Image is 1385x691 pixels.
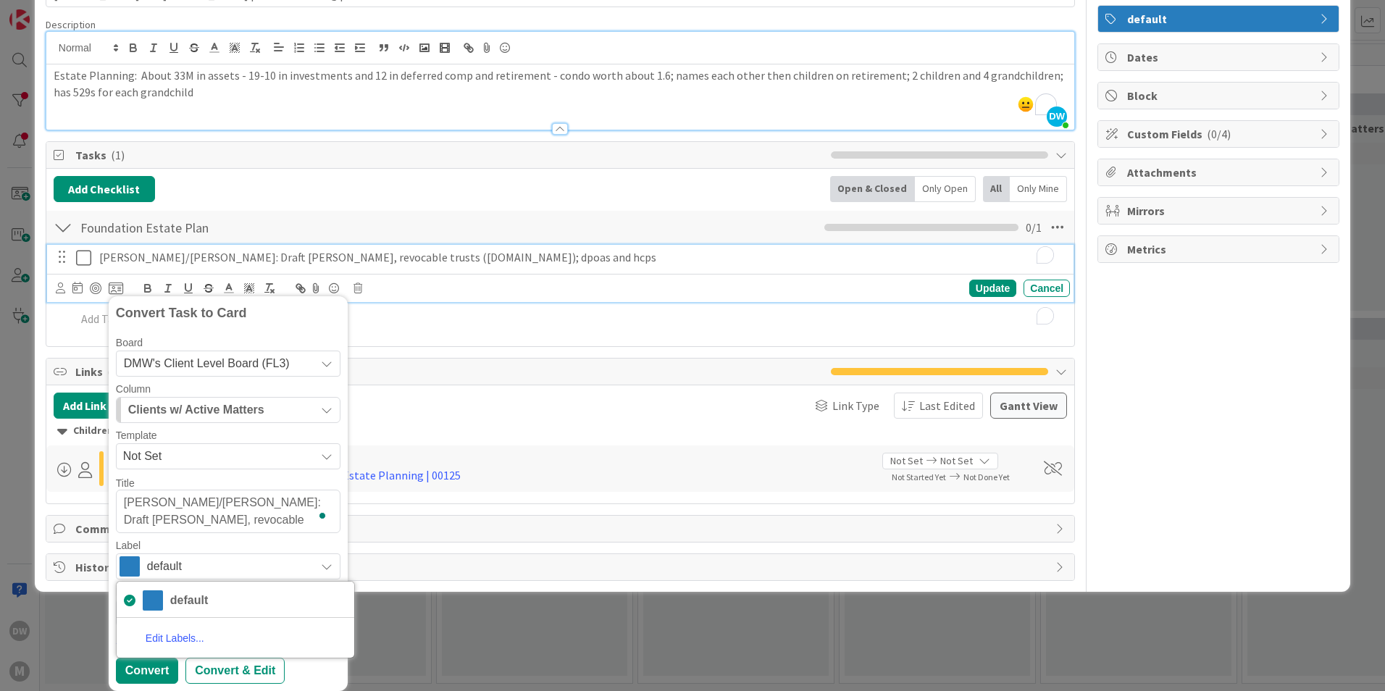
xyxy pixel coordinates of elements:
span: default [170,590,347,611]
span: Not Set [940,453,973,469]
p: [PERSON_NAME]/[PERSON_NAME]: Draft [PERSON_NAME], revocable trusts ([DOMAIN_NAME]); dpoas and hcps [99,249,1064,266]
span: Column [116,384,151,394]
span: Template [116,430,157,440]
span: Last Edited [919,397,975,414]
div: Update [969,280,1016,297]
a: default [117,587,354,613]
span: Description [46,18,96,31]
div: Cancel [1024,280,1070,297]
span: Block [1127,87,1313,104]
span: default [1127,10,1313,28]
span: History [75,558,1048,576]
div: Only Mine [1010,176,1067,202]
span: 0 / 1 [1026,219,1042,236]
span: Not Started Yet [892,472,946,482]
span: Not Set [123,447,304,466]
div: To enrich screen reader interactions, please activate Accessibility in Grammarly extension settings [46,64,1074,130]
textarea: To enrich screen reader interactions, please activate Accessibility in Grammarly extension settings [116,490,340,533]
div: Convert [116,658,178,684]
div: To enrich screen reader interactions, please activate Accessibility in Grammarly extension settings [70,306,1070,332]
div: Only Open [915,176,976,202]
span: Not Set [890,453,923,469]
span: Attachments [1127,164,1313,181]
p: Estate Planning: About 33M in assets - 19-10 in investments and 12 in deferred comp and retiremen... [54,67,1067,100]
span: Link Type [832,397,879,414]
label: Title [116,477,135,490]
span: Not Done Yet [963,472,1010,482]
div: Convert & Edit [185,658,285,684]
button: Gantt View [990,393,1067,419]
span: Label [116,540,141,550]
span: Board [116,338,143,348]
span: Clients w/ Active Matters [128,401,264,419]
div: Children [57,423,1063,439]
button: Clients w/ Active Matters [116,397,340,423]
button: Add Link [54,393,133,419]
div: All [983,176,1010,202]
span: DW [1047,106,1067,127]
span: Tasks [75,146,824,164]
span: DMW's Client Level Board (FL3) [124,357,290,369]
span: Dates [1127,49,1313,66]
div: Open & Closed [830,176,915,202]
span: Mirrors [1127,202,1313,219]
span: Custom Fields [1127,125,1313,143]
span: ( 1 ) [107,364,121,379]
a: Edit Labels... [117,626,233,652]
button: Add Checklist [54,176,155,202]
div: To enrich screen reader interactions, please activate Accessibility in Grammarly extension settings [93,245,1070,270]
span: default [147,556,308,577]
span: Metrics [1127,240,1313,258]
div: Convert Task to Card [116,303,340,323]
span: Comments [75,520,1048,537]
input: Add Checklist... [75,214,401,240]
span: Links [75,363,824,380]
span: ( 0/4 ) [1207,127,1231,141]
span: ( 1 ) [111,148,125,162]
button: Last Edited [894,393,983,419]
